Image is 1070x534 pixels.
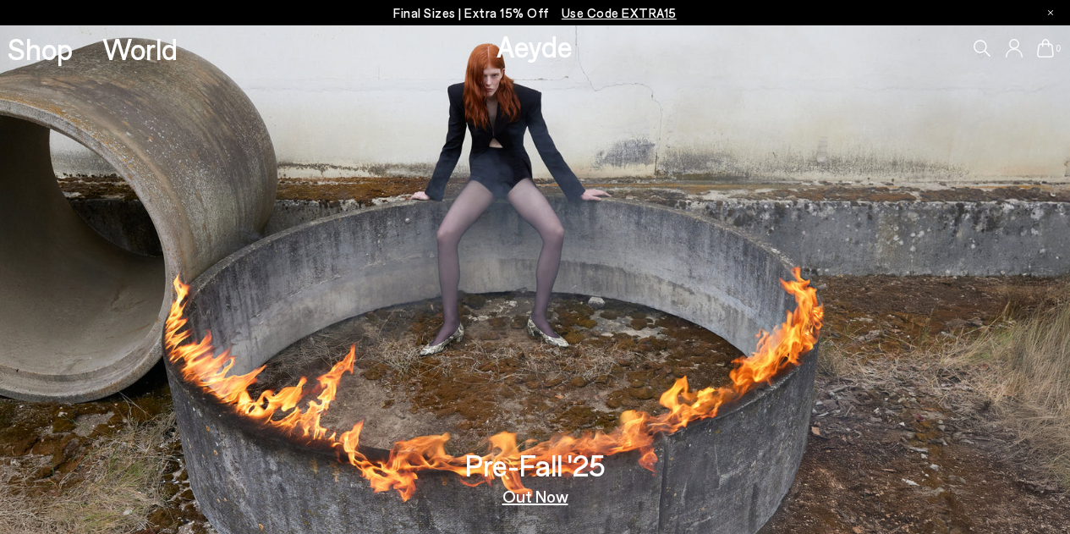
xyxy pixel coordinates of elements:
[562,5,677,20] span: Navigate to /collections/ss25-final-sizes
[1054,44,1062,53] span: 0
[497,28,573,63] a: Aeyde
[502,487,568,504] a: Out Now
[1037,39,1054,58] a: 0
[393,3,677,24] p: Final Sizes | Extra 15% Off
[465,450,606,480] h3: Pre-Fall '25
[8,34,73,63] a: Shop
[102,34,178,63] a: World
